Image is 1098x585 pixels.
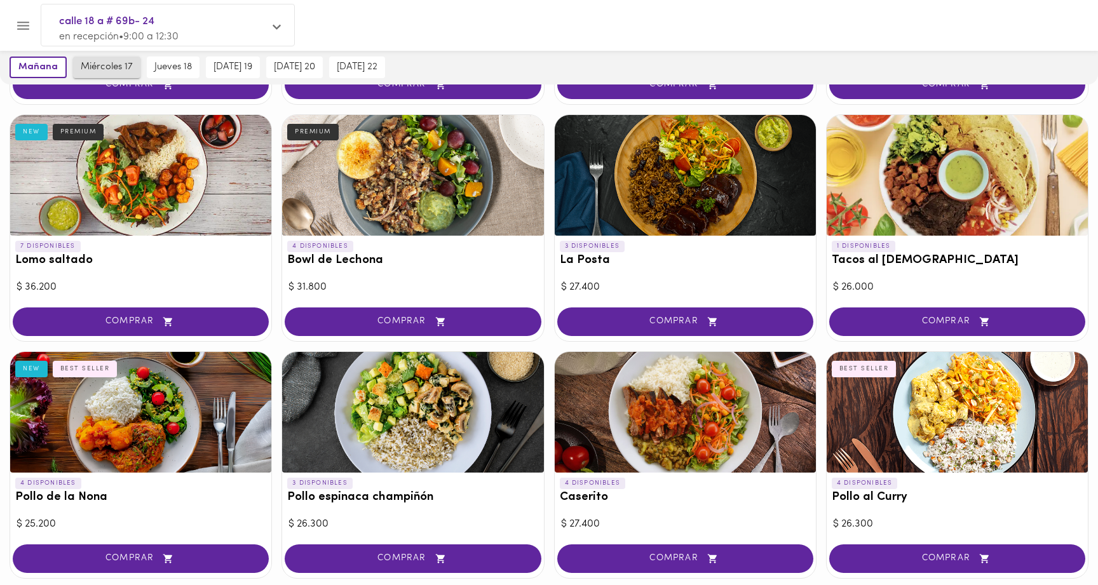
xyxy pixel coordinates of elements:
div: BEST SELLER [832,361,897,377]
span: [DATE] 19 [213,62,252,73]
div: BEST SELLER [53,361,118,377]
iframe: Messagebird Livechat Widget [1024,511,1085,572]
div: PREMIUM [53,124,104,140]
h3: Caserito [560,491,811,504]
p: 3 DISPONIBLES [287,478,353,489]
button: Menu [8,10,39,41]
div: PREMIUM [287,124,339,140]
span: COMPRAR [301,553,525,564]
div: $ 31.800 [288,280,537,295]
h3: Lomo saltado [15,254,266,267]
p: 1 DISPONIBLES [832,241,896,252]
button: COMPRAR [557,71,813,99]
div: Bowl de Lechona [282,115,543,236]
span: COMPRAR [573,553,797,564]
button: COMPRAR [557,544,813,573]
span: [DATE] 22 [337,62,377,73]
button: COMPRAR [829,544,1085,573]
div: Caserito [555,352,816,473]
span: jueves 18 [154,62,192,73]
span: en recepción • 9:00 a 12:30 [59,32,179,42]
span: COMPRAR [29,316,253,327]
p: 4 DISPONIBLES [15,478,81,489]
div: Pollo espinaca champiñón [282,352,543,473]
div: NEW [15,124,48,140]
h3: Pollo espinaca champiñón [287,491,538,504]
span: COMPRAR [573,316,797,327]
span: COMPRAR [29,79,253,90]
div: $ 27.400 [561,517,810,532]
h3: Tacos al [DEMOGRAPHIC_DATA] [832,254,1083,267]
button: COMPRAR [557,307,813,336]
button: COMPRAR [13,71,269,99]
button: COMPRAR [285,544,541,573]
span: mañana [18,62,58,73]
p: 3 DISPONIBLES [560,241,625,252]
span: COMPRAR [845,553,1069,564]
div: $ 27.400 [561,280,810,295]
p: 4 DISPONIBLES [832,478,898,489]
span: calle 18 a # 69b- 24 [59,13,264,30]
button: miércoles 17 [73,57,140,78]
button: COMPRAR [13,544,269,573]
h3: Pollo al Curry [832,491,1083,504]
span: COMPRAR [573,79,797,90]
h3: Bowl de Lechona [287,254,538,267]
div: $ 36.200 [17,280,265,295]
span: COMPRAR [845,79,1069,90]
span: COMPRAR [301,79,525,90]
button: COMPRAR [829,307,1085,336]
button: mañana [10,57,67,78]
div: Lomo saltado [10,115,271,236]
button: jueves 18 [147,57,200,78]
div: $ 26.300 [833,517,1081,532]
div: $ 26.000 [833,280,1081,295]
div: $ 26.300 [288,517,537,532]
div: NEW [15,361,48,377]
button: COMPRAR [285,307,541,336]
span: COMPRAR [845,316,1069,327]
button: [DATE] 19 [206,57,260,78]
h3: La Posta [560,254,811,267]
p: 7 DISPONIBLES [15,241,81,252]
span: COMPRAR [29,553,253,564]
span: [DATE] 20 [274,62,315,73]
h3: Pollo de la Nona [15,491,266,504]
div: Pollo al Curry [827,352,1088,473]
p: 4 DISPONIBLES [287,241,353,252]
div: Pollo de la Nona [10,352,271,473]
span: miércoles 17 [81,62,133,73]
button: COMPRAR [13,307,269,336]
div: Tacos al Pastor [827,115,1088,236]
button: COMPRAR [829,71,1085,99]
p: 4 DISPONIBLES [560,478,626,489]
div: $ 25.200 [17,517,265,532]
button: COMPRAR [285,71,541,99]
span: COMPRAR [301,316,525,327]
button: [DATE] 20 [266,57,323,78]
div: La Posta [555,115,816,236]
button: [DATE] 22 [329,57,385,78]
